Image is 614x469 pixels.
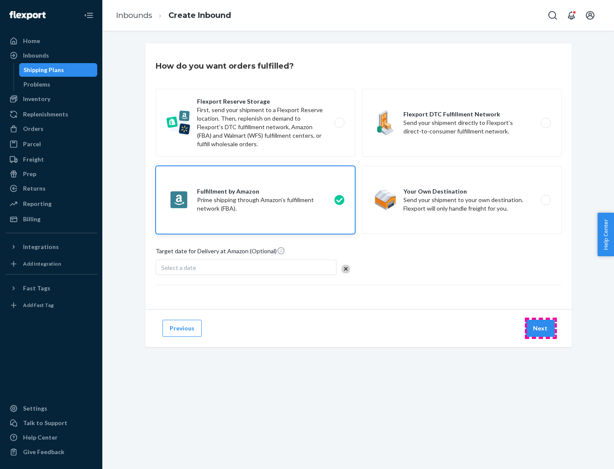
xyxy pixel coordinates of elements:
[19,78,98,91] a: Problems
[23,37,40,45] div: Home
[526,320,555,337] button: Next
[23,124,43,133] div: Orders
[9,11,46,20] img: Flexport logo
[23,110,68,119] div: Replenishments
[168,11,231,20] a: Create Inbound
[23,243,59,251] div: Integrations
[23,433,58,442] div: Help Center
[5,122,97,136] a: Orders
[5,402,97,415] a: Settings
[23,419,67,427] div: Talk to Support
[116,11,152,20] a: Inbounds
[23,170,36,178] div: Prep
[597,213,614,256] button: Help Center
[23,184,46,193] div: Returns
[23,200,52,208] div: Reporting
[5,298,97,312] a: Add Fast Tag
[563,7,580,24] button: Open notifications
[5,92,97,106] a: Inventory
[80,7,97,24] button: Close Navigation
[5,107,97,121] a: Replenishments
[23,301,54,309] div: Add Fast Tag
[23,140,41,148] div: Parcel
[156,246,285,259] span: Target date for Delivery at Amazon (Optional)
[162,320,202,337] button: Previous
[23,155,44,164] div: Freight
[109,3,238,28] ol: breadcrumbs
[23,448,64,456] div: Give Feedback
[5,240,97,254] button: Integrations
[5,257,97,271] a: Add Integration
[5,167,97,181] a: Prep
[23,404,47,413] div: Settings
[23,80,50,89] div: Problems
[5,197,97,211] a: Reporting
[19,63,98,77] a: Shipping Plans
[5,281,97,295] button: Fast Tags
[5,137,97,151] a: Parcel
[5,445,97,459] button: Give Feedback
[23,284,50,292] div: Fast Tags
[161,264,196,271] span: Select a date
[5,49,97,62] a: Inbounds
[23,66,64,74] div: Shipping Plans
[582,7,599,24] button: Open account menu
[5,416,97,430] a: Talk to Support
[5,431,97,444] a: Help Center
[5,182,97,195] a: Returns
[23,51,49,60] div: Inbounds
[156,61,294,72] h3: How do you want orders fulfilled?
[23,95,50,103] div: Inventory
[5,212,97,226] a: Billing
[5,153,97,166] a: Freight
[23,215,41,223] div: Billing
[23,260,61,267] div: Add Integration
[5,34,97,48] a: Home
[544,7,561,24] button: Open Search Box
